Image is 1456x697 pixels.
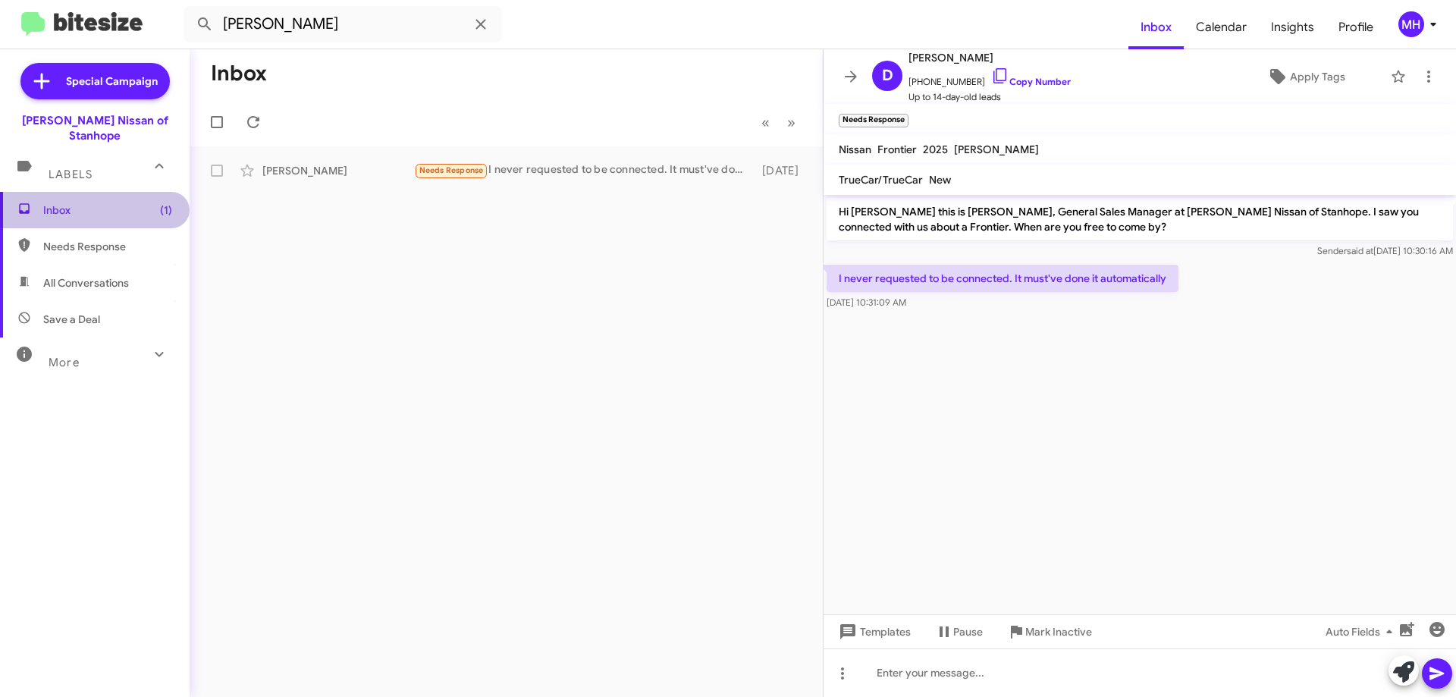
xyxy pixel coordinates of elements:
[953,618,983,645] span: Pause
[827,265,1178,292] p: I never requested to be connected. It must've done it automatically
[877,143,917,156] span: Frontier
[991,76,1071,87] a: Copy Number
[908,49,1071,67] span: [PERSON_NAME]
[923,618,995,645] button: Pause
[160,203,172,218] span: (1)
[1128,5,1184,49] a: Inbox
[1290,63,1345,90] span: Apply Tags
[43,203,172,218] span: Inbox
[753,107,805,138] nav: Page navigation example
[839,114,908,127] small: Needs Response
[66,74,158,89] span: Special Campaign
[419,165,484,175] span: Needs Response
[211,61,267,86] h1: Inbox
[839,173,923,187] span: TrueCar/TrueCar
[49,168,93,181] span: Labels
[954,143,1039,156] span: [PERSON_NAME]
[1259,5,1326,49] a: Insights
[1184,5,1259,49] a: Calendar
[20,63,170,99] a: Special Campaign
[43,275,129,290] span: All Conversations
[1326,5,1385,49] a: Profile
[827,297,906,308] span: [DATE] 10:31:09 AM
[839,143,871,156] span: Nissan
[923,143,948,156] span: 2025
[908,67,1071,89] span: [PHONE_NUMBER]
[1347,245,1373,256] span: said at
[1326,618,1398,645] span: Auto Fields
[1317,245,1453,256] span: Sender [DATE] 10:30:16 AM
[1228,63,1383,90] button: Apply Tags
[1313,618,1410,645] button: Auto Fields
[43,239,172,254] span: Needs Response
[262,163,414,178] div: [PERSON_NAME]
[824,618,923,645] button: Templates
[995,618,1104,645] button: Mark Inactive
[787,113,795,132] span: »
[836,618,911,645] span: Templates
[778,107,805,138] button: Next
[755,163,811,178] div: [DATE]
[752,107,779,138] button: Previous
[49,356,80,369] span: More
[1385,11,1439,37] button: MH
[414,162,755,179] div: I never requested to be connected. It must've done it automatically
[882,64,893,88] span: D
[184,6,502,42] input: Search
[929,173,951,187] span: New
[827,198,1453,240] p: Hi [PERSON_NAME] this is [PERSON_NAME], General Sales Manager at [PERSON_NAME] Nissan of Stanhope...
[761,113,770,132] span: «
[908,89,1071,105] span: Up to 14-day-old leads
[1398,11,1424,37] div: MH
[43,312,100,327] span: Save a Deal
[1025,618,1092,645] span: Mark Inactive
